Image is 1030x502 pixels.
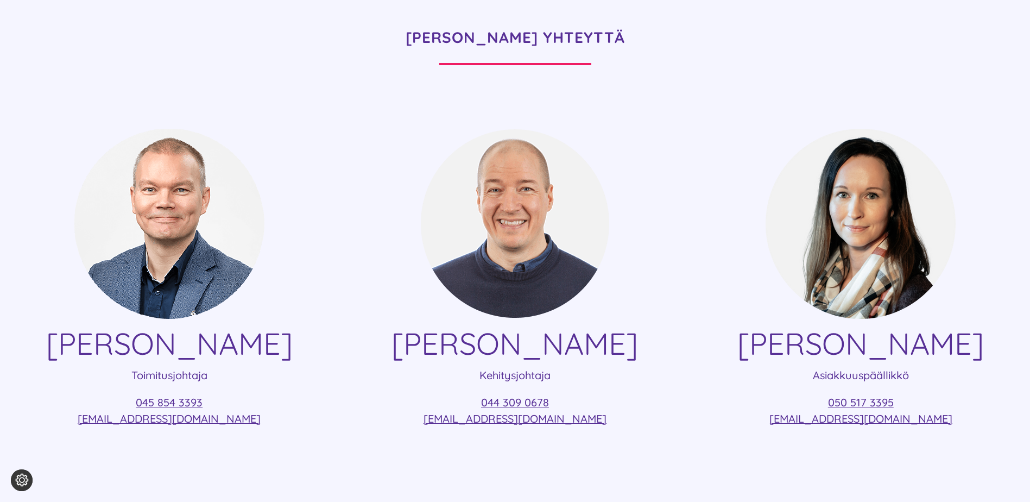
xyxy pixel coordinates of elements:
[481,396,549,409] a: 044 309 0678
[424,412,606,425] a: [EMAIL_ADDRESS][DOMAIN_NAME]
[11,469,33,491] button: Evästeasetukset
[766,129,956,319] img: Asiakkuuspäällikkö Taru Malinen
[16,367,322,384] p: Toimitusjohtaja
[362,325,668,362] h4: [PERSON_NAME]
[406,28,625,47] strong: [PERSON_NAME] YHTEYTTÄ
[708,367,1014,384] p: Asiakkuuspäällikkö
[828,396,894,409] a: 050 517 3395
[769,412,952,425] a: [EMAIL_ADDRESS][DOMAIN_NAME]
[74,129,264,319] img: mesimarjasi ville vuolukka
[16,325,322,362] h4: [PERSON_NAME]
[362,367,668,384] p: Kehitysjohtaja
[136,396,203,409] a: 045 854 3393
[78,412,261,425] a: [EMAIL_ADDRESS][DOMAIN_NAME]
[708,325,1014,362] h4: [PERSON_NAME]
